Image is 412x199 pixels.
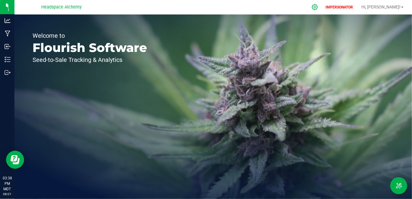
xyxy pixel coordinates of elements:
div: Manage settings [311,4,319,10]
iframe: Resource center [6,151,24,169]
span: Hi, [PERSON_NAME]! [361,5,401,9]
p: 03:38 PM MDT [3,175,12,192]
button: Toggle Menu [390,177,407,194]
inline-svg: Manufacturing [5,30,11,37]
span: Headspace Alchemy [41,5,82,10]
p: Flourish Software [33,42,147,54]
inline-svg: Outbound [5,69,11,75]
p: IMPERSONATOR [323,5,355,10]
p: Seed-to-Sale Tracking & Analytics [33,57,147,63]
inline-svg: Inventory [5,56,11,63]
inline-svg: Inbound [5,43,11,50]
inline-svg: Analytics [5,18,11,24]
p: 08/21 [3,192,12,196]
p: Welcome to [33,33,147,39]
